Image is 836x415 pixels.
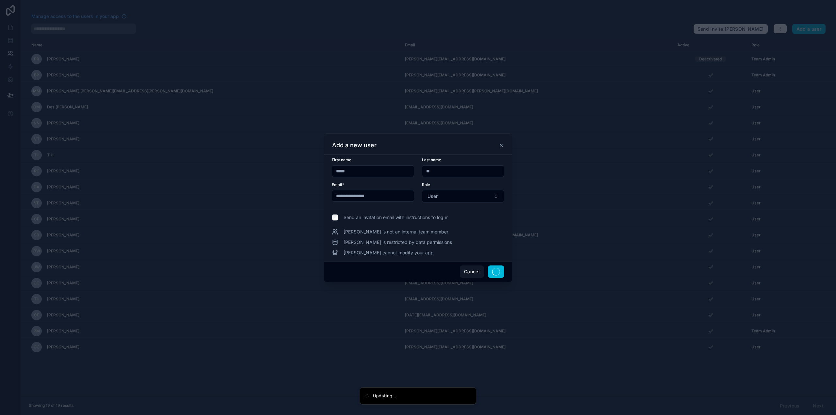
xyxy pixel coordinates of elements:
span: User [427,193,438,200]
span: [PERSON_NAME] is not an internal team member [344,229,448,235]
button: Cancel [460,265,484,278]
span: [PERSON_NAME] cannot modify your app [344,249,434,256]
span: Send an invitation email with instructions to log in [344,214,448,221]
span: First name [332,157,351,162]
button: Select Button [422,190,504,202]
div: Updating... [373,393,396,399]
span: [PERSON_NAME] is restricted by data permissions [344,239,452,246]
h3: Add a new user [332,141,377,149]
span: Email [332,182,342,187]
span: Last name [422,157,441,162]
input: Send an invitation email with instructions to log in [332,214,338,221]
span: Role [422,182,430,187]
